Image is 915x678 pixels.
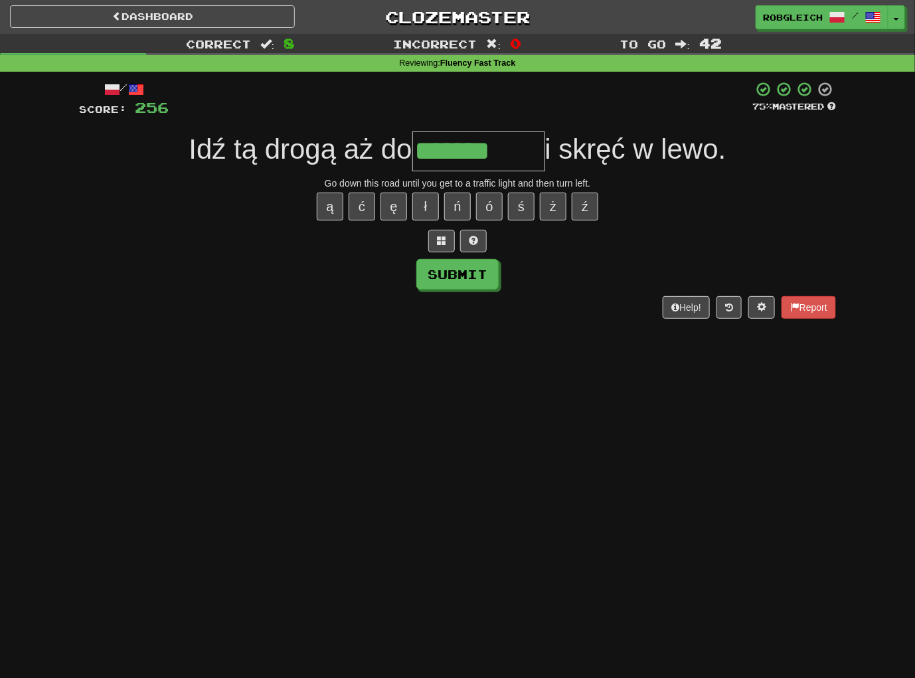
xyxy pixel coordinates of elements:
[189,133,412,165] span: Idź tą drogą aż do
[752,101,772,112] span: 75 %
[440,58,515,68] strong: Fluency Fast Track
[620,37,667,50] span: To go
[380,193,407,220] button: ę
[852,11,859,20] span: /
[676,39,691,50] span: :
[394,37,477,50] span: Incorrect
[699,35,722,51] span: 42
[444,193,471,220] button: ń
[510,35,521,51] span: 0
[752,101,836,113] div: Mastered
[663,296,710,319] button: Help!
[79,81,169,98] div: /
[10,5,295,28] a: Dashboard
[782,296,836,319] button: Report
[79,104,127,115] span: Score:
[508,193,535,220] button: ś
[260,39,275,50] span: :
[716,296,742,319] button: Round history (alt+y)
[79,177,836,190] div: Go down this road until you get to a traffic light and then turn left.
[545,133,726,165] span: i skręć w lewo.
[487,39,501,50] span: :
[540,193,566,220] button: ż
[763,11,823,23] span: RobGleich
[186,37,251,50] span: Correct
[135,99,169,116] span: 256
[284,35,295,51] span: 8
[416,259,499,290] button: Submit
[349,193,375,220] button: ć
[317,193,343,220] button: ą
[315,5,600,29] a: Clozemaster
[756,5,888,29] a: RobGleich /
[476,193,503,220] button: ó
[428,230,455,252] button: Switch sentence to multiple choice alt+p
[460,230,487,252] button: Single letter hint - you only get 1 per sentence and score half the points! alt+h
[412,193,439,220] button: ł
[572,193,598,220] button: ź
